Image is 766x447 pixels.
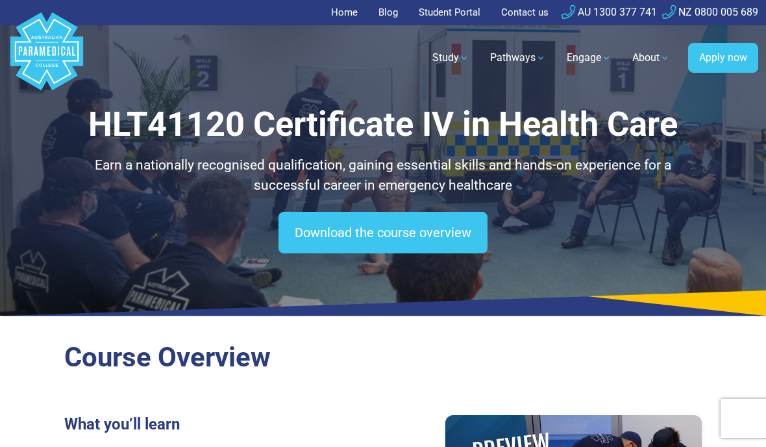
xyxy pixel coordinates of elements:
p: Earn a nationally recognised qualification, gaining essential skills and hands-on experience for ... [64,155,702,196]
h2: Course Overview [64,341,702,374]
a: NZ 0800 005 689 [662,6,758,18]
a: About [624,40,678,76]
a: Apply now [688,43,758,73]
a: Pathways [482,40,554,76]
a: Download the course overview [278,212,488,253]
a: Australian Paramedical College [8,25,86,91]
a: Engage [559,40,619,76]
a: AU 1300 377 741 [562,6,657,18]
a: Study [425,40,477,76]
h1: HLT41120 Certificate IV in Health Care [64,104,702,145]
